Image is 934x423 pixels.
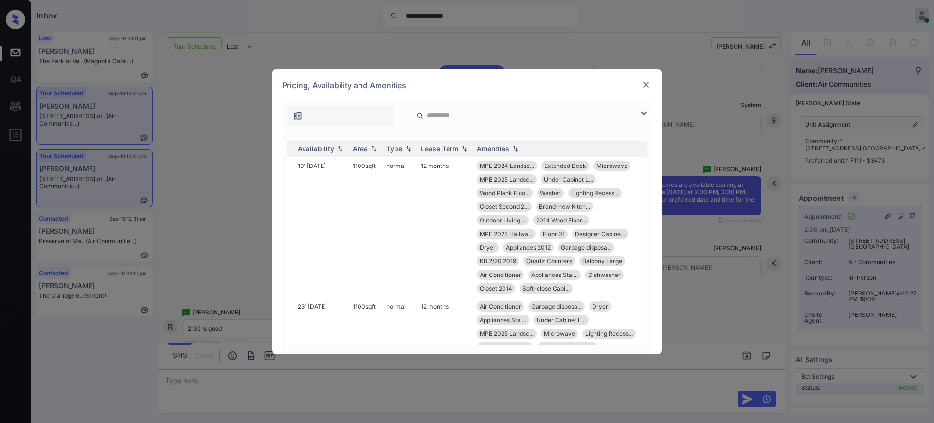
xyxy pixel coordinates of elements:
[382,157,417,297] td: normal
[480,189,530,197] span: Wood Plank Floo...
[510,145,520,152] img: sorting
[592,303,608,310] span: Dryer
[480,176,534,183] span: MPE 2025 Landsc...
[480,285,512,292] span: Closet 2014
[506,244,551,251] span: Appliances 2012
[480,244,496,251] span: Dryer
[480,303,521,310] span: Air Conditioner
[416,111,424,120] img: icon-zuma
[588,271,621,278] span: Dishwasher
[539,203,590,210] span: Brand-new Kitch...
[536,217,586,224] span: 2014 Wood Floor...
[480,271,521,278] span: Air Conditioner
[526,257,572,265] span: Quartz Counters
[480,217,526,224] span: Outdoor Living ...
[575,230,625,238] span: Designer Cabine...
[298,145,334,153] div: Availability
[417,157,473,297] td: 12 months
[335,145,345,152] img: sorting
[561,244,611,251] span: Garbage disposa...
[585,330,633,337] span: Lighting Recess...
[480,230,533,238] span: MPE 2025 Hallwa...
[294,157,349,297] td: 19' [DATE]
[638,108,649,119] img: icon-zuma
[459,145,469,152] img: sorting
[540,344,594,351] span: MPE 2024 Landsc...
[403,145,413,152] img: sorting
[477,145,509,153] div: Amenities
[543,230,565,238] span: Floor 01
[480,330,534,337] span: MPE 2025 Landsc...
[641,80,651,90] img: close
[582,257,622,265] span: Balcony Large
[353,145,368,153] div: Area
[571,189,619,197] span: Lighting Recess...
[480,316,526,324] span: Appliances Stai...
[544,162,586,169] span: Extended Deck
[522,285,570,292] span: Soft-close Cabi...
[596,162,628,169] span: Microwave
[544,330,575,337] span: Microwave
[480,344,530,351] span: Wood Plank Floo...
[421,145,458,153] div: Lease Term
[272,69,662,101] div: Pricing, Availability and Amenities
[531,271,578,278] span: Appliances Stai...
[544,176,593,183] span: Under Cabinet L...
[293,111,303,121] img: icon-zuma
[480,257,516,265] span: KB 2/20 2019
[540,189,561,197] span: Washer
[531,303,582,310] span: Garbage disposa...
[480,162,534,169] span: MPE 2024 Landsc...
[369,145,378,152] img: sorting
[537,316,586,324] span: Under Cabinet L...
[386,145,402,153] div: Type
[480,203,529,210] span: Closet Second 2...
[349,157,382,297] td: 1100 sqft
